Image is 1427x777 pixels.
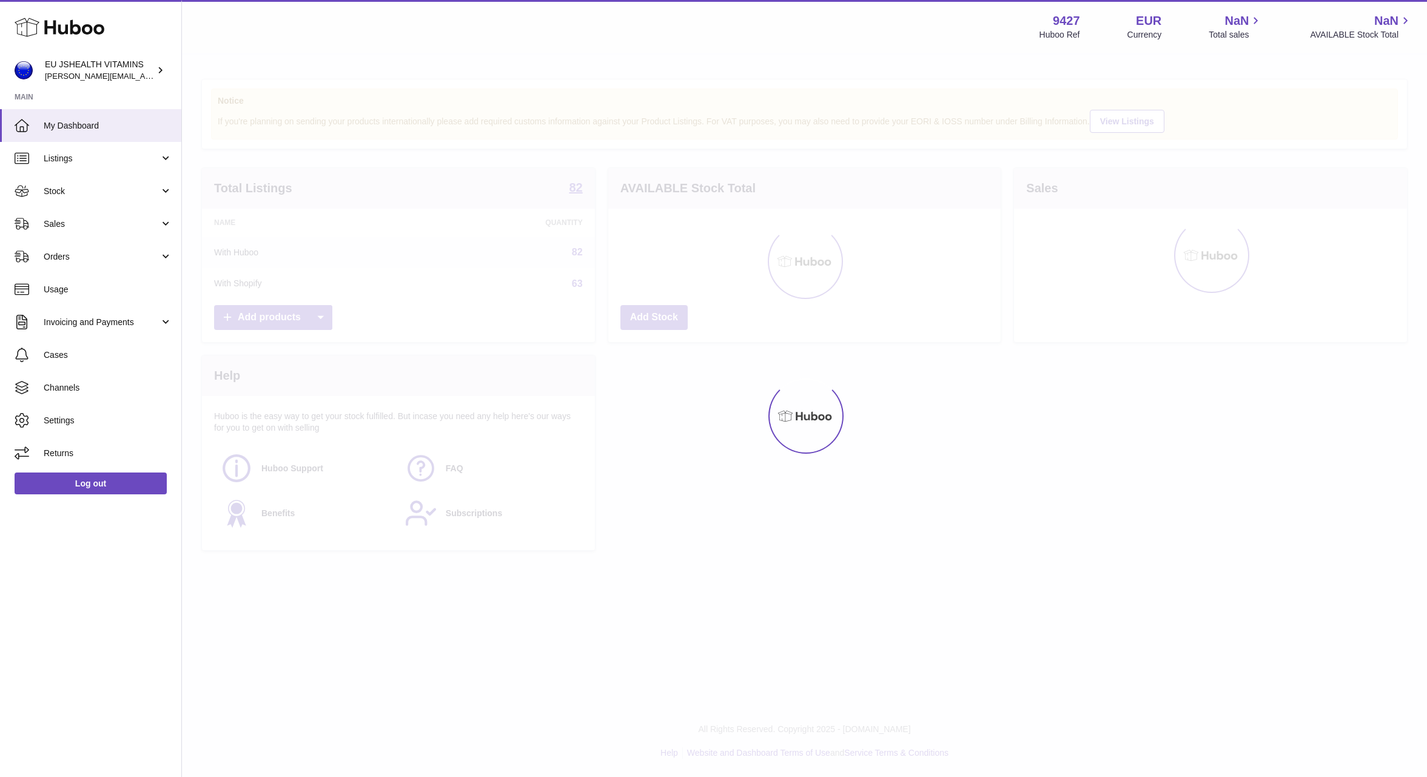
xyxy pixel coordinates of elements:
[1209,29,1263,41] span: Total sales
[1374,13,1398,29] span: NaN
[44,120,172,132] span: My Dashboard
[1136,13,1161,29] strong: EUR
[15,61,33,79] img: laura@jessicasepel.com
[1310,29,1412,41] span: AVAILABLE Stock Total
[1224,13,1249,29] span: NaN
[1127,29,1162,41] div: Currency
[45,71,243,81] span: [PERSON_NAME][EMAIL_ADDRESS][DOMAIN_NAME]
[1209,13,1263,41] a: NaN Total sales
[44,317,159,328] span: Invoicing and Payments
[15,473,167,494] a: Log out
[45,59,154,82] div: EU JSHEALTH VITAMINS
[1053,13,1080,29] strong: 9427
[44,382,172,394] span: Channels
[1039,29,1080,41] div: Huboo Ref
[44,186,159,197] span: Stock
[44,415,172,426] span: Settings
[44,153,159,164] span: Listings
[44,349,172,361] span: Cases
[44,284,172,295] span: Usage
[1310,13,1412,41] a: NaN AVAILABLE Stock Total
[44,218,159,230] span: Sales
[44,251,159,263] span: Orders
[44,448,172,459] span: Returns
